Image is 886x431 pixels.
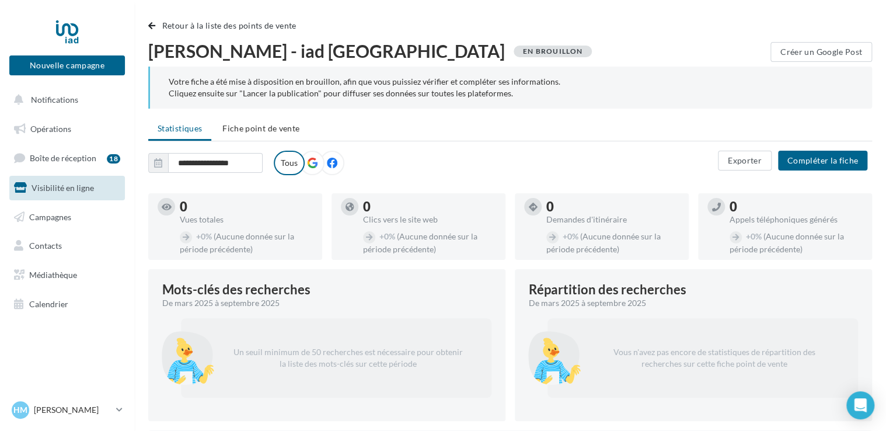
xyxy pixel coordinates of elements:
[180,231,294,254] span: (Aucune donnée sur la période précédente)
[746,231,762,241] span: 0%
[30,124,71,134] span: Opérations
[223,337,473,379] p: Un seuil minimum de 50 recherches est nécessaire pour obtenir la liste des mots-clés sur cette pé...
[379,231,395,241] span: 0%
[773,155,872,165] a: Compléter la fiche
[274,151,305,175] label: Tous
[196,231,201,241] span: +
[770,42,872,62] button: Créer un Google Post
[546,215,679,224] div: Demandes d'itinéraire
[778,151,867,171] button: Compléter la fiche
[30,153,96,163] span: Boîte de réception
[7,234,127,258] a: Contacts
[148,42,505,60] span: [PERSON_NAME] - iad [GEOGRAPHIC_DATA]
[7,88,123,112] button: Notifications
[7,176,127,200] a: Visibilité en ligne
[529,297,849,309] div: De mars 2025 à septembre 2025
[363,215,496,224] div: Clics vers le site web
[563,231,567,241] span: +
[169,76,853,99] div: Votre fiche a été mise à disposition en brouillon, afin que vous puissiez vérifier et compléter s...
[730,231,844,254] span: (Aucune donnée sur la période précédente)
[196,231,212,241] span: 0%
[746,231,751,241] span: +
[730,200,863,213] div: 0
[9,399,125,421] a: HM [PERSON_NAME]
[363,200,496,213] div: 0
[7,145,127,171] a: Boîte de réception18
[180,215,313,224] div: Vues totales
[148,19,301,33] button: Retour à la liste des points de vente
[718,151,772,171] button: Exporter
[29,211,71,221] span: Campagnes
[730,215,863,224] div: Appels téléphoniques générés
[546,231,661,254] span: (Aucune donnée sur la période précédente)
[514,46,592,57] div: En brouillon
[29,241,62,251] span: Contacts
[162,297,482,309] div: De mars 2025 à septembre 2025
[107,154,120,164] div: 18
[546,200,679,213] div: 0
[34,404,111,416] p: [PERSON_NAME]
[7,205,127,230] a: Campagnes
[9,55,125,75] button: Nouvelle campagne
[563,231,578,241] span: 0%
[13,404,27,416] span: HM
[363,231,477,254] span: (Aucune donnée sur la période précédente)
[29,270,77,280] span: Médiathèque
[29,299,68,309] span: Calendrier
[162,283,311,296] span: Mots-clés des recherches
[32,183,94,193] span: Visibilité en ligne
[846,391,874,419] div: Open Intercom Messenger
[162,20,297,30] span: Retour à la liste des points de vente
[589,337,839,379] p: Vous n'avez pas encore de statistiques de répartition des recherches sur cette fiche point de vente
[7,292,127,317] a: Calendrier
[7,117,127,141] a: Opérations
[180,200,313,213] div: 0
[529,283,686,296] div: Répartition des recherches
[7,263,127,287] a: Médiathèque
[31,95,78,105] span: Notifications
[379,231,384,241] span: +
[222,123,299,133] span: Fiche point de vente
